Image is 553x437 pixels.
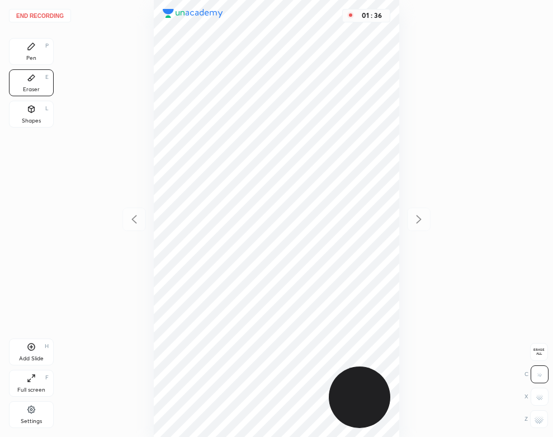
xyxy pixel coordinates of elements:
[21,419,42,424] div: Settings
[45,74,49,80] div: E
[45,43,49,49] div: P
[358,12,385,20] div: 01 : 36
[26,55,36,61] div: Pen
[163,9,223,18] img: logo.38c385cc.svg
[531,348,547,356] span: Erase all
[524,410,548,428] div: Z
[45,106,49,111] div: L
[45,344,49,349] div: H
[524,388,549,406] div: X
[9,9,71,22] button: End recording
[17,387,45,393] div: Full screen
[45,375,49,380] div: F
[19,356,44,361] div: Add Slide
[524,365,549,383] div: C
[22,118,41,124] div: Shapes
[23,87,40,92] div: Eraser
